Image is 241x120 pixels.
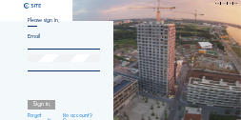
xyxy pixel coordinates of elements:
div: DE [234,3,237,5]
div: Sign in. [28,100,55,110]
div: FR [230,3,233,5]
div: NL [222,3,228,5]
input: Email [28,32,100,40]
div: Please sign in. [28,17,100,27]
div: EN [215,3,221,5]
img: C-SITE logo [24,3,41,9]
